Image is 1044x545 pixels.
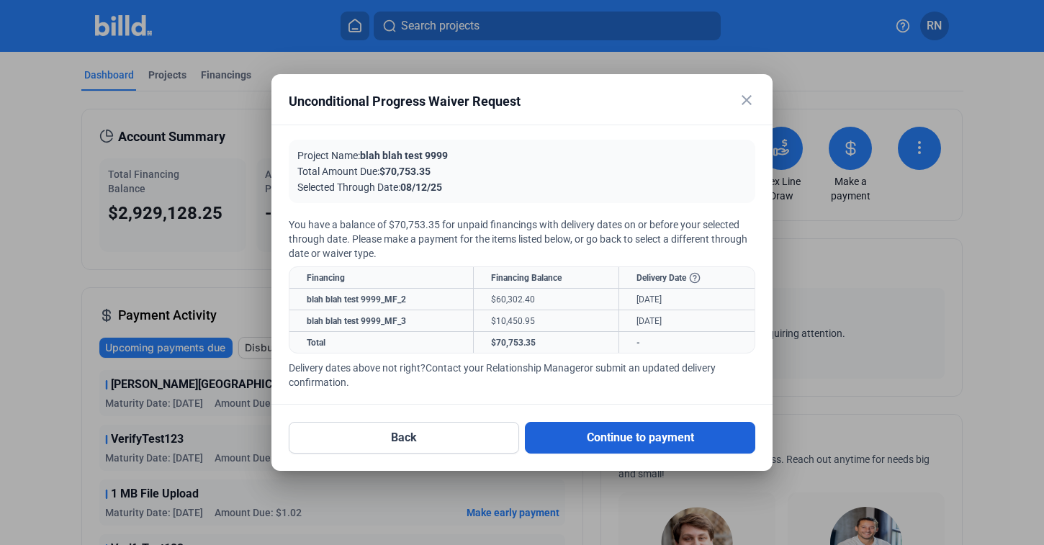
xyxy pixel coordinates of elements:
[474,289,619,310] td: $60,302.40
[426,362,584,374] a: Contact your Relationship Manager
[297,164,431,179] div: Total Amount Due:
[307,316,406,326] a: blah blah test 9999_MF_3
[289,361,755,389] div: Delivery dates above not right? or submit an updated delivery confirmation.
[297,180,442,194] div: Selected Through Date:
[307,338,325,348] strong: Total
[618,332,755,353] td: -
[289,91,719,112] div: Unconditional Progress Waiver Request
[474,267,619,289] th: Financing Balance
[289,267,474,289] th: Financing
[360,150,448,161] span: blah blah test 9999
[289,217,755,261] div: You have a balance of $70,753.35 for unpaid financings with delivery dates on or before your sele...
[307,294,406,305] a: blah blah test 9999_MF_2
[491,338,536,348] strong: $70,753.35
[400,181,442,193] span: 08/12/25
[379,166,431,177] span: $70,753.35
[289,422,519,454] button: Back
[619,267,755,289] th: Delivery Date
[525,422,755,454] button: Continue to payment
[618,310,755,332] td: [DATE]
[474,310,619,332] td: $10,450.95
[738,91,755,109] mat-icon: close
[618,289,755,310] td: [DATE]
[297,148,448,163] div: Project Name:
